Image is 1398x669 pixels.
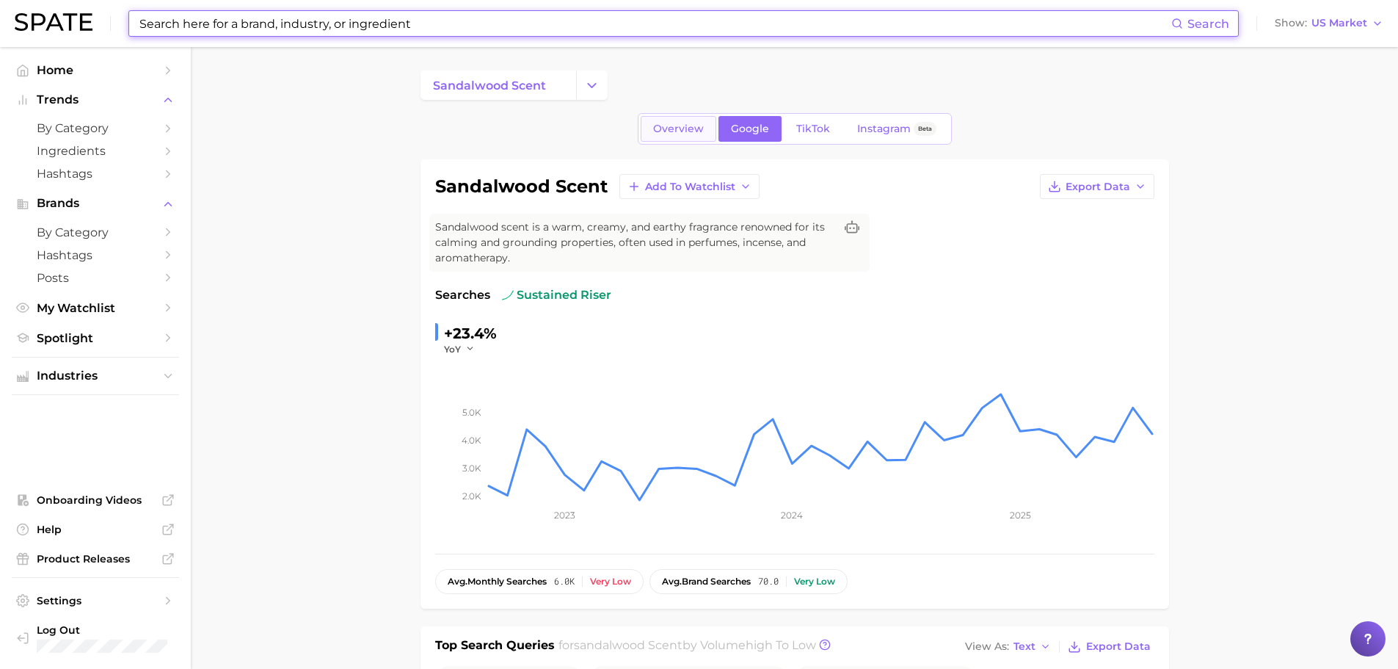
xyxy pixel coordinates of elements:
[781,510,803,521] tspan: 2024
[1066,181,1130,193] span: Export Data
[12,297,179,319] a: My Watchlist
[641,116,716,142] a: Overview
[37,271,154,285] span: Posts
[784,116,842,142] a: TikTok
[794,576,835,587] div: Very low
[12,590,179,612] a: Settings
[12,221,179,244] a: by Category
[1013,643,1035,651] span: Text
[37,144,154,158] span: Ingredients
[12,548,179,570] a: Product Releases
[12,619,179,657] a: Log out. Currently logged in with e-mail anna.katsnelson@mane.com.
[37,121,154,135] span: by Category
[37,523,154,536] span: Help
[12,140,179,162] a: Ingredients
[12,267,179,289] a: Posts
[37,225,154,239] span: by Category
[421,70,576,100] a: sandalwood scent
[12,117,179,140] a: by Category
[12,327,179,350] a: Spotlight
[554,576,575,587] span: 6.0k
[444,343,476,355] button: YoY
[12,244,179,267] a: Hashtags
[462,491,481,502] tspan: 2.0k
[576,70,608,100] button: Change Category
[662,576,751,587] span: brand searches
[37,493,154,507] span: Onboarding Videos
[1040,174,1154,199] button: Export Data
[961,637,1055,657] button: View AsText
[12,365,179,387] button: Industries
[37,93,154,106] span: Trends
[662,576,682,587] abbr: average
[435,637,555,657] h1: Top Search Queries
[435,286,490,304] span: Searches
[433,79,546,93] span: sandalwood scent
[718,116,782,142] a: Google
[796,123,830,135] span: TikTok
[1187,17,1229,31] span: Search
[12,489,179,511] a: Onboarding Videos
[845,116,949,142] a: InstagramBeta
[554,510,575,521] tspan: 2023
[1311,19,1367,27] span: US Market
[502,286,611,304] span: sustained riser
[37,552,154,565] span: Product Releases
[1009,510,1030,521] tspan: 2025
[758,576,779,587] span: 70.0
[37,248,154,262] span: Hashtags
[590,576,631,587] div: Very low
[1275,19,1307,27] span: Show
[12,89,179,111] button: Trends
[462,463,481,474] tspan: 3.0k
[1271,14,1387,33] button: ShowUS Market
[746,638,816,652] span: high to low
[448,576,547,587] span: monthly searches
[1086,640,1151,653] span: Export Data
[37,331,154,345] span: Spotlight
[558,637,816,657] h2: for by Volume
[448,576,467,587] abbr: average
[444,322,497,345] div: +23.4%
[619,174,760,199] button: Add to Watchlist
[12,518,179,540] a: Help
[37,369,154,383] span: Industries
[138,11,1171,36] input: Search here for a brand, industry, or ingredient
[574,638,682,652] span: sandalwood scent
[502,289,514,301] img: sustained riser
[15,13,92,31] img: SPATE
[444,343,461,355] span: YoY
[645,181,735,193] span: Add to Watchlist
[37,623,186,637] span: Log Out
[12,59,179,82] a: Home
[653,123,704,135] span: Overview
[37,594,154,607] span: Settings
[37,63,154,77] span: Home
[37,197,154,210] span: Brands
[462,435,481,446] tspan: 4.0k
[12,192,179,214] button: Brands
[435,569,644,594] button: avg.monthly searches6.0kVery low
[435,220,834,266] span: Sandalwood scent is a warm, creamy, and earthy fragrance renowned for its calming and grounding p...
[731,123,769,135] span: Google
[918,123,932,135] span: Beta
[649,569,848,594] button: avg.brand searches70.0Very low
[37,167,154,181] span: Hashtags
[1064,637,1154,657] button: Export Data
[37,301,154,315] span: My Watchlist
[462,406,481,417] tspan: 5.0k
[435,178,608,195] h1: sandalwood scent
[857,123,911,135] span: Instagram
[12,162,179,185] a: Hashtags
[965,643,1009,651] span: View As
